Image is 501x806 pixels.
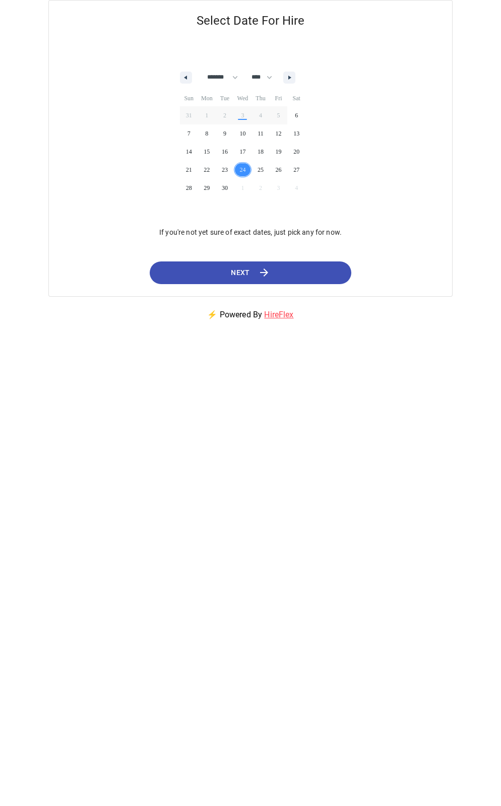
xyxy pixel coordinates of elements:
span: 14 [186,143,192,161]
span: 18 [258,143,264,161]
span: 16 [222,143,228,161]
button: 7 [180,124,198,143]
button: 15 [198,143,216,161]
button: 29 [198,179,216,197]
span: 8 [205,124,208,143]
span: Wed [234,90,252,106]
button: 27 [287,161,305,179]
span: Sun [180,90,198,106]
span: 4 [259,106,262,124]
button: Next [150,261,351,284]
span: Tue [216,90,234,106]
button: 10 [234,124,252,143]
span: 27 [293,161,299,179]
span: 25 [258,161,264,179]
span: 29 [204,179,210,197]
span: 23 [222,161,228,179]
span: 19 [276,143,282,161]
button: 4 [252,106,270,124]
span: 1 [205,106,208,124]
button: 14 [180,143,198,161]
button: 24 [234,161,252,179]
button: 22 [198,161,216,179]
button: 25 [252,161,270,179]
button: 1 [198,106,216,124]
span: Thu [252,90,270,106]
button: 3 [234,106,252,124]
button: 11 [252,124,270,143]
button: 21 [180,161,198,179]
span: 7 [187,124,191,143]
button: 16 [216,143,234,161]
button: 8 [198,124,216,143]
span: 28 [186,179,192,197]
a: HireFlex [264,310,293,319]
span: 24 [239,161,245,179]
button: 20 [287,143,305,161]
button: 6 [287,106,305,124]
button: 2 [216,106,234,124]
span: 26 [276,161,282,179]
span: 12 [276,124,282,143]
button: 9 [216,124,234,143]
span: 15 [204,143,210,161]
p: If you're not yet sure of exact dates, just pick any for now. [159,227,342,237]
span: 30 [222,179,228,197]
button: 26 [270,161,288,179]
span: 10 [239,124,245,143]
span: 21 [186,161,192,179]
span: Fri [270,90,288,106]
span: 9 [223,124,226,143]
span: Next [231,266,250,279]
span: 3 [241,106,244,124]
span: 22 [204,161,210,179]
p: ⚡ Powered By [195,297,305,333]
button: 30 [216,179,234,197]
button: 18 [252,143,270,161]
button: 23 [216,161,234,179]
button: 5 [270,106,288,124]
button: 19 [270,143,288,161]
span: Mon [198,90,216,106]
button: 28 [180,179,198,197]
span: 17 [239,143,245,161]
span: Sat [287,90,305,106]
span: 5 [277,106,280,124]
button: 13 [287,124,305,143]
h5: Select Date For Hire [49,1,452,41]
span: 20 [293,143,299,161]
span: 11 [258,124,264,143]
span: 2 [223,106,226,124]
span: 6 [295,106,298,124]
span: 13 [293,124,299,143]
button: 12 [270,124,288,143]
button: 17 [234,143,252,161]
